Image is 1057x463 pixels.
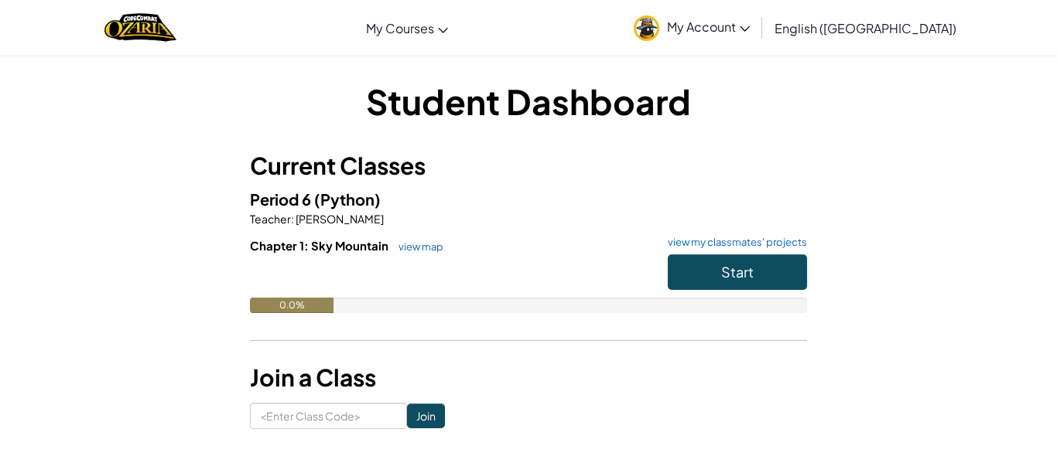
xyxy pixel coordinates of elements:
a: Ozaria by CodeCombat logo [104,12,176,43]
h1: Student Dashboard [250,77,807,125]
a: view my classmates' projects [660,237,807,247]
button: Start [668,254,807,290]
input: <Enter Class Code> [250,403,407,429]
a: My Courses [358,7,456,49]
span: My Courses [366,20,434,36]
span: My Account [667,19,750,35]
a: view map [391,240,443,253]
h3: Join a Class [250,360,807,395]
img: avatar [634,15,659,41]
span: Chapter 1: Sky Mountain [250,238,391,253]
span: : [291,212,294,226]
span: English ([GEOGRAPHIC_DATA]) [775,20,956,36]
img: Home [104,12,176,43]
span: (Python) [314,189,381,209]
input: Join [407,403,445,428]
span: Period 6 [250,189,314,209]
h3: Current Classes [250,148,807,183]
span: Start [721,263,754,281]
span: [PERSON_NAME] [294,212,384,226]
a: My Account [626,3,758,52]
a: English ([GEOGRAPHIC_DATA]) [767,7,964,49]
span: Teacher [250,212,291,226]
div: 0.0% [250,298,334,313]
